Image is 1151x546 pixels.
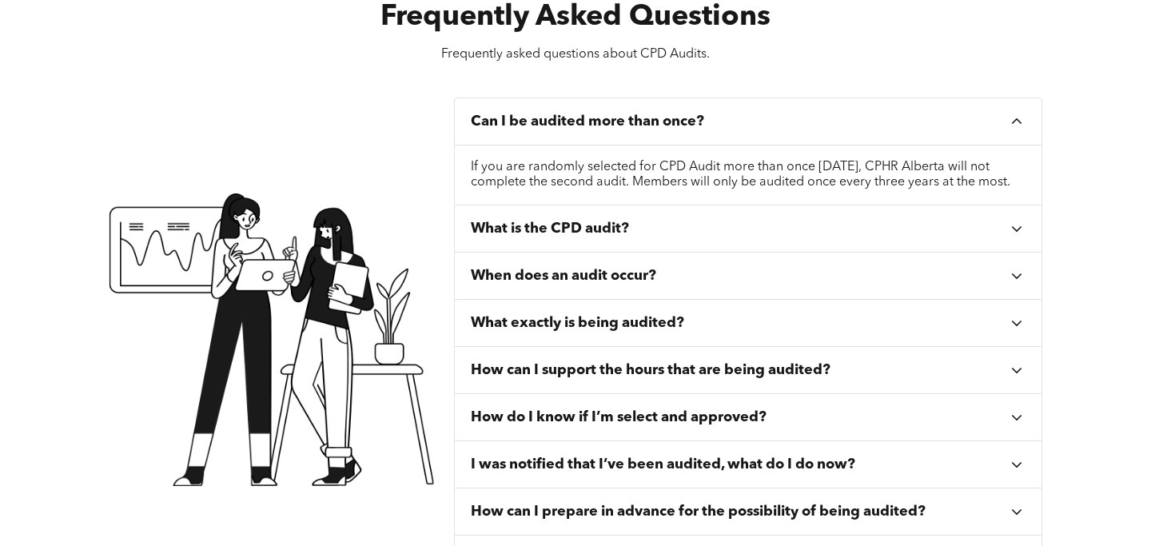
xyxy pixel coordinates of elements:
[441,48,710,61] span: Frequently asked questions about CPD Audits.
[109,193,436,485] img: Two women are standing next to each other looking at a laptop.
[471,314,684,332] h3: What exactly is being audited?
[471,409,767,426] h3: How do I know if I’m select and approved?
[471,113,704,130] h3: Can I be audited more than once?
[471,267,656,285] h3: When does an audit occur?
[380,3,771,32] span: Frequently Asked Questions
[471,503,926,520] h3: How can I prepare in advance for the possibility of being audited?
[471,160,1026,190] p: If you are randomly selected for CPD Audit more than once [DATE], CPHR Alberta will not complete ...
[471,456,855,473] h3: I was notified that I’ve been audited, what do I do now?
[471,220,629,237] h3: What is the CPD audit?
[471,361,830,379] h3: How can I support the hours that are being audited?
